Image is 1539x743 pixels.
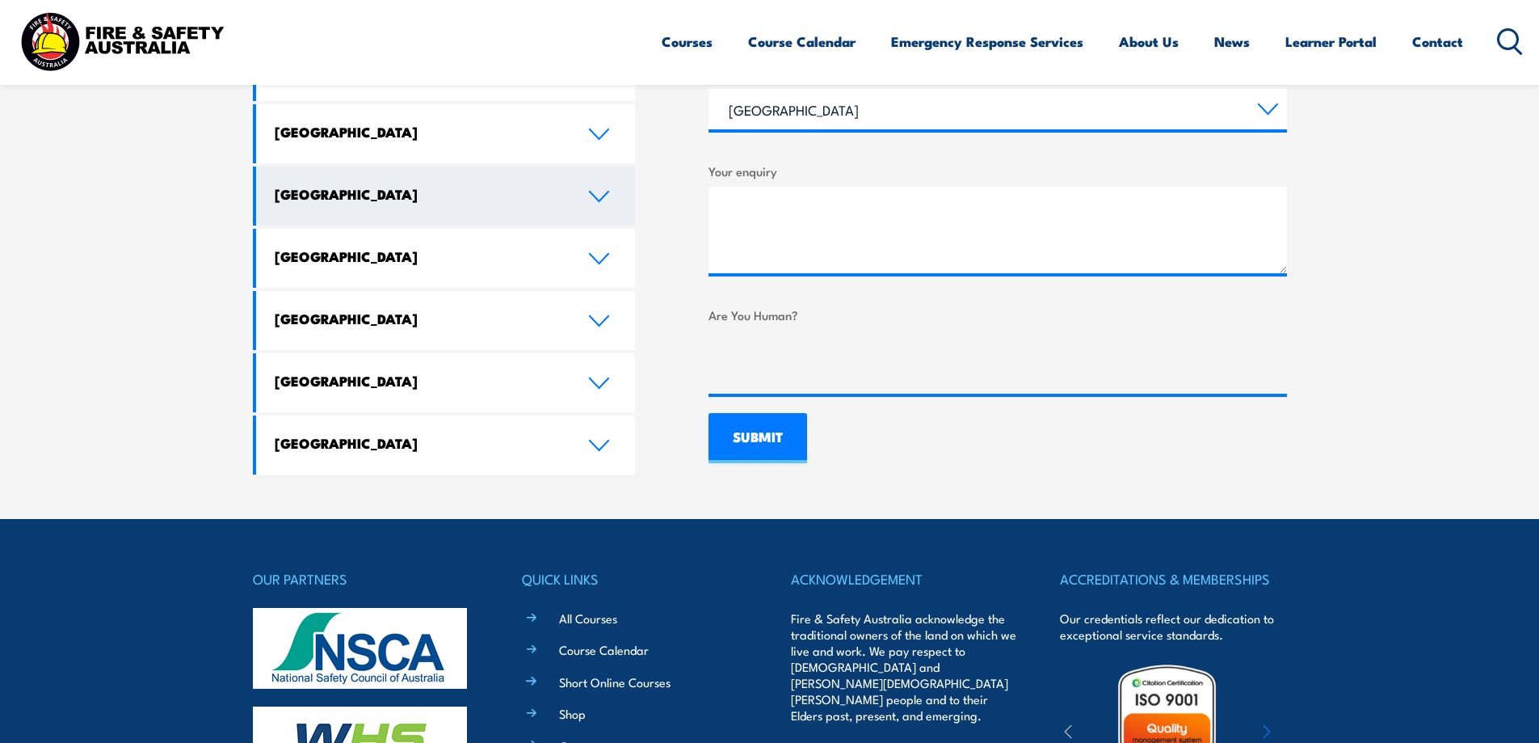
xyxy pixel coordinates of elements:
a: Course Calendar [559,641,649,658]
h4: [GEOGRAPHIC_DATA] [275,247,564,265]
iframe: reCAPTCHA [709,331,954,394]
a: Emergency Response Services [891,20,1083,63]
h4: ACKNOWLEDGEMENT [791,568,1017,590]
h4: [GEOGRAPHIC_DATA] [275,123,564,141]
a: Shop [559,705,586,722]
a: [GEOGRAPHIC_DATA] [256,353,636,412]
a: Course Calendar [748,20,856,63]
a: [GEOGRAPHIC_DATA] [256,416,636,475]
input: SUBMIT [709,413,807,463]
a: About Us [1119,20,1179,63]
a: Courses [662,20,713,63]
a: [GEOGRAPHIC_DATA] [256,167,636,226]
h4: OUR PARTNERS [253,568,479,590]
label: Are You Human? [709,306,1287,324]
h4: ACCREDITATIONS & MEMBERSHIPS [1060,568,1286,590]
h4: [GEOGRAPHIC_DATA] [275,372,564,390]
h4: [GEOGRAPHIC_DATA] [275,434,564,452]
p: Fire & Safety Australia acknowledge the traditional owners of the land on which we live and work.... [791,610,1017,724]
h4: [GEOGRAPHIC_DATA] [275,310,564,327]
img: nsca-logo-footer [253,608,467,689]
a: [GEOGRAPHIC_DATA] [256,291,636,350]
p: Our credentials reflect our dedication to exceptional service standards. [1060,610,1286,643]
a: [GEOGRAPHIC_DATA] [256,229,636,288]
a: All Courses [559,610,617,627]
h4: QUICK LINKS [522,568,748,590]
a: News [1214,20,1250,63]
a: [GEOGRAPHIC_DATA] [256,104,636,163]
a: Learner Portal [1285,20,1377,63]
label: Your enquiry [709,162,1287,180]
h4: [GEOGRAPHIC_DATA] [275,185,564,203]
a: Short Online Courses [559,673,671,690]
a: Contact [1412,20,1463,63]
